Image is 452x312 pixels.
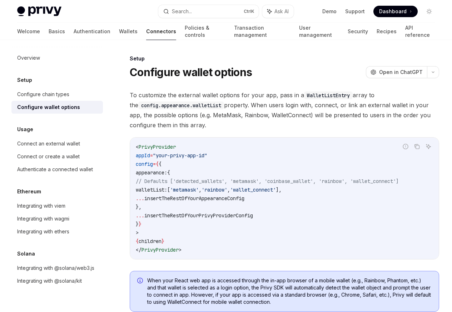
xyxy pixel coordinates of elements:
a: Transaction management [234,23,290,40]
span: children [139,238,162,244]
button: Toggle dark mode [423,6,435,17]
span: > [136,229,139,236]
button: Ask AI [424,142,433,151]
span: PrivyProvider [141,247,179,253]
a: Overview [11,51,103,64]
span: config [136,161,153,167]
div: Integrating with ethers [17,227,69,236]
span: ... [136,195,144,202]
a: Integrating with @solana/kit [11,274,103,287]
span: [ [167,187,170,193]
button: Report incorrect code [401,142,410,151]
span: } [139,221,141,227]
span: ... [136,212,144,219]
div: Integrating with @solana/kit [17,277,82,285]
div: Configure wallet options [17,103,80,112]
h5: Solana [17,249,35,258]
div: Search... [172,7,192,16]
a: Policies & controls [185,23,225,40]
span: < [136,144,139,150]
button: Copy the contents from the code block [412,142,422,151]
svg: Info [137,278,144,285]
a: Integrating with viem [11,199,103,212]
span: , [199,187,202,193]
span: = [150,152,153,159]
code: config.appearance.walletList [138,101,224,109]
span: // Defaults ['detected_wallets', 'metamask', 'coinbase_wallet', 'rainbow', 'wallet_connect'] [136,178,399,184]
code: WalletListEntry [304,91,353,99]
span: Open in ChatGPT [379,69,423,76]
span: { [159,161,162,167]
span: 'metamask' [170,187,199,193]
h5: Usage [17,125,33,134]
span: appId [136,152,150,159]
a: Welcome [17,23,40,40]
div: Connect or create a wallet [17,152,80,161]
span: </ [136,247,141,253]
span: Ctrl K [244,9,254,14]
a: Demo [322,8,337,15]
a: Integrating with wagmi [11,212,103,225]
a: Integrating with ethers [11,225,103,238]
h1: Configure wallet options [130,66,252,79]
a: Authentication [74,23,110,40]
a: Support [345,8,365,15]
span: appearance: [136,169,167,176]
span: = [153,161,156,167]
span: "your-privy-app-id" [153,152,207,159]
a: Configure wallet options [11,101,103,114]
a: Wallets [119,23,138,40]
span: insertTheRestOfYourPrivyProviderConfig [144,212,253,219]
span: ], [276,187,282,193]
a: Configure chain types [11,88,103,101]
span: insertTheRestOfYourAppearanceConfig [144,195,244,202]
button: Open in ChatGPT [366,66,427,78]
button: Ask AI [262,5,294,18]
span: { [167,169,170,176]
h5: Ethereum [17,187,41,196]
span: PrivyProvider [139,144,176,150]
div: Configure chain types [17,90,69,99]
div: Setup [130,55,439,62]
div: Integrating with viem [17,202,65,210]
button: Search...CtrlK [158,5,259,18]
a: Dashboard [373,6,418,17]
a: Security [348,23,368,40]
span: walletList: [136,187,167,193]
a: Authenticate a connected wallet [11,163,103,176]
div: Authenticate a connected wallet [17,165,93,174]
img: light logo [17,6,61,16]
span: }, [136,204,141,210]
a: Connect an external wallet [11,137,103,150]
a: Connect or create a wallet [11,150,103,163]
div: Integrating with wagmi [17,214,69,223]
a: User management [299,23,339,40]
span: 'rainbow' [202,187,227,193]
a: Basics [49,23,65,40]
span: , [227,187,230,193]
span: 'wallet_connect' [230,187,276,193]
div: Overview [17,54,40,62]
span: > [179,247,182,253]
div: Integrating with @solana/web3.js [17,264,94,272]
a: Recipes [377,23,397,40]
span: { [156,161,159,167]
span: Dashboard [379,8,407,15]
span: } [162,238,164,244]
span: Ask AI [274,8,289,15]
span: To customize the external wallet options for your app, pass in a array to the property. When user... [130,90,439,130]
a: Connectors [146,23,176,40]
div: Connect an external wallet [17,139,80,148]
a: API reference [405,23,435,40]
span: } [136,221,139,227]
span: { [136,238,139,244]
a: Integrating with @solana/web3.js [11,262,103,274]
span: When your React web app is accessed through the in-app browser of a mobile wallet (e.g., Rainbow,... [147,277,432,306]
h5: Setup [17,76,32,84]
